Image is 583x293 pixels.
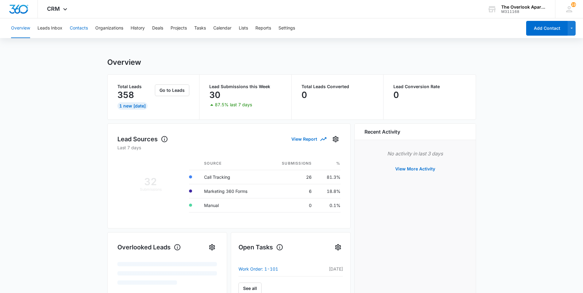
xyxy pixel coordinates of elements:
a: Go to Leads [155,88,189,93]
button: Projects [171,18,187,38]
td: 18.8% [317,184,340,198]
td: Marketing 360 Forms [199,184,266,198]
th: Submissions [266,157,317,170]
div: notifications count [571,2,576,7]
button: History [131,18,145,38]
button: Calendar [213,18,231,38]
h1: Open Tasks [238,243,283,252]
td: Manual [199,198,266,212]
button: Deals [152,18,163,38]
p: Total Leads Converted [301,84,374,89]
th: Source [199,157,266,170]
p: 0 [301,90,307,100]
div: account id [501,10,546,14]
th: % [317,157,340,170]
span: CRM [47,6,60,12]
p: [DATE] [315,266,343,272]
h1: Overlooked Leads [117,243,181,252]
button: Reports [255,18,271,38]
div: account name [501,5,546,10]
h1: Overview [107,58,141,67]
p: 0 [393,90,399,100]
p: Lead Submissions this Week [209,84,282,89]
button: Go to Leads [155,84,189,96]
button: View Report [291,134,326,144]
button: View More Activity [389,162,441,176]
div: 1 New [DATE] [117,102,148,110]
p: 87.5% last 7 days [215,103,252,107]
button: Settings [278,18,295,38]
button: Settings [333,242,343,252]
p: Last 7 days [117,144,341,151]
button: Overview [11,18,30,38]
td: 6 [266,184,317,198]
button: Tasks [194,18,206,38]
p: 358 [117,90,134,100]
button: Contacts [70,18,88,38]
td: Call Tracking [199,170,266,184]
button: Add Contact [526,21,568,36]
p: 30 [209,90,220,100]
td: 81.3% [317,170,340,184]
h6: Recent Activity [364,128,400,135]
td: 26 [266,170,317,184]
button: Settings [207,242,217,252]
p: Total Leads [117,84,154,89]
td: 0.1% [317,198,340,212]
p: No activity in last 3 days [364,150,466,157]
span: 19 [571,2,576,7]
a: Work Order: 1-101 [238,265,316,273]
button: Settings [331,134,341,144]
button: Lists [239,18,248,38]
p: Lead Conversion Rate [393,84,466,89]
td: 0 [266,198,317,212]
button: Leads Inbox [37,18,62,38]
h1: Lead Sources [117,135,168,144]
button: Organizations [95,18,123,38]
